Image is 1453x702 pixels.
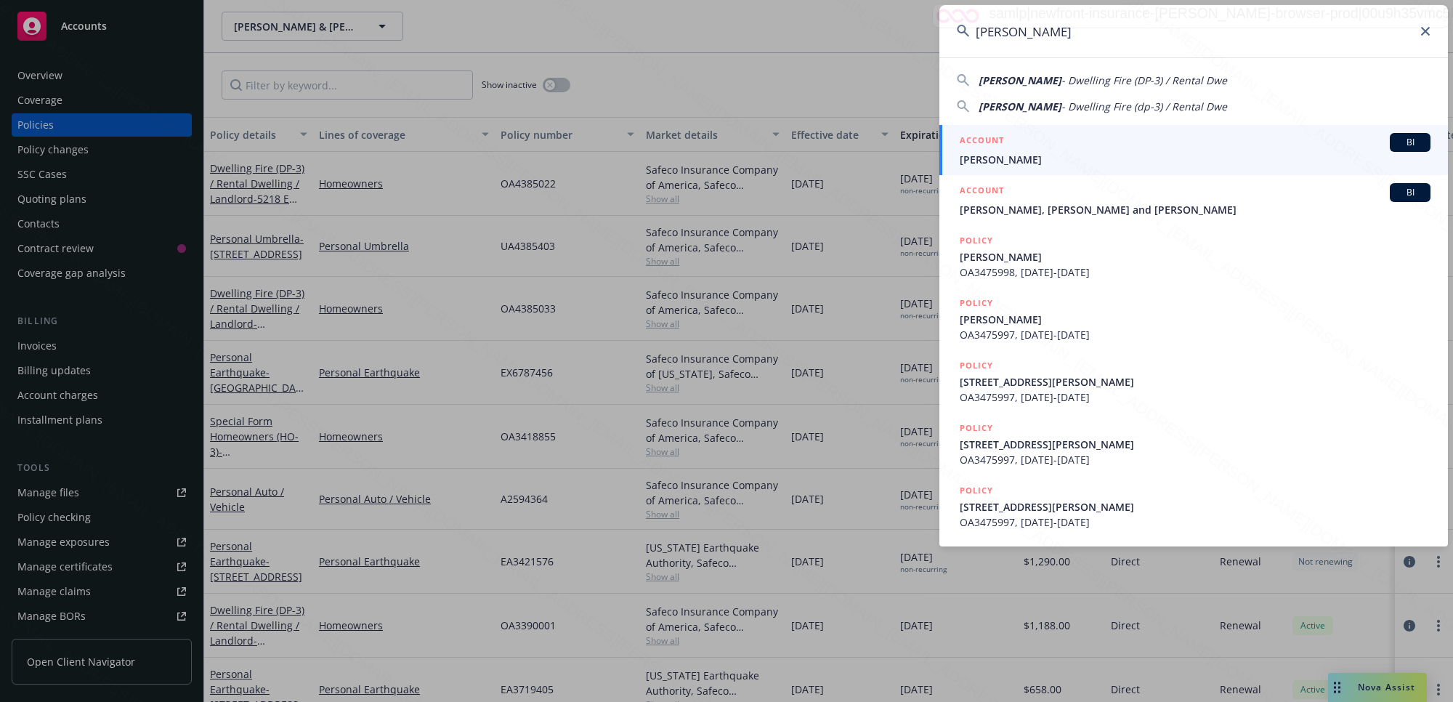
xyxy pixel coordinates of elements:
span: OA3475997, [DATE]-[DATE] [960,390,1430,405]
span: [PERSON_NAME] [960,249,1430,265]
h5: ACCOUNT [960,133,1004,150]
span: [PERSON_NAME], [PERSON_NAME] and [PERSON_NAME] [960,202,1430,217]
a: POLICY[PERSON_NAME]OA3475997, [DATE]-[DATE] [939,288,1448,350]
span: OA3475997, [DATE]-[DATE] [960,327,1430,342]
span: BI [1396,136,1425,149]
span: [PERSON_NAME] [960,152,1430,167]
span: [PERSON_NAME] [979,73,1061,87]
a: POLICY[STREET_ADDRESS][PERSON_NAME]OA3475997, [DATE]-[DATE] [939,350,1448,413]
span: OA3475997, [DATE]-[DATE] [960,452,1430,467]
input: Search... [939,5,1448,57]
span: BI [1396,186,1425,199]
h5: ACCOUNT [960,183,1004,201]
span: [PERSON_NAME] [960,312,1430,327]
h5: POLICY [960,358,993,373]
a: ACCOUNTBI[PERSON_NAME] [939,125,1448,175]
span: [STREET_ADDRESS][PERSON_NAME] [960,499,1430,515]
span: [STREET_ADDRESS][PERSON_NAME] [960,437,1430,452]
span: OA3475997, [DATE]-[DATE] [960,515,1430,530]
a: POLICY[STREET_ADDRESS][PERSON_NAME]OA3475997, [DATE]-[DATE] [939,475,1448,538]
span: [PERSON_NAME] [979,100,1061,113]
span: OA3475998, [DATE]-[DATE] [960,265,1430,280]
span: [STREET_ADDRESS][PERSON_NAME] [960,374,1430,390]
h5: POLICY [960,483,993,498]
a: ACCOUNTBI[PERSON_NAME], [PERSON_NAME] and [PERSON_NAME] [939,175,1448,225]
h5: POLICY [960,296,993,310]
h5: POLICY [960,233,993,248]
a: POLICY[PERSON_NAME]OA3475998, [DATE]-[DATE] [939,225,1448,288]
span: - Dwelling Fire (dp-3) / Rental Dwe [1061,100,1227,113]
a: POLICY[STREET_ADDRESS][PERSON_NAME]OA3475997, [DATE]-[DATE] [939,413,1448,475]
h5: POLICY [960,421,993,435]
span: - Dwelling Fire (DP-3) / Rental Dwe [1061,73,1227,87]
